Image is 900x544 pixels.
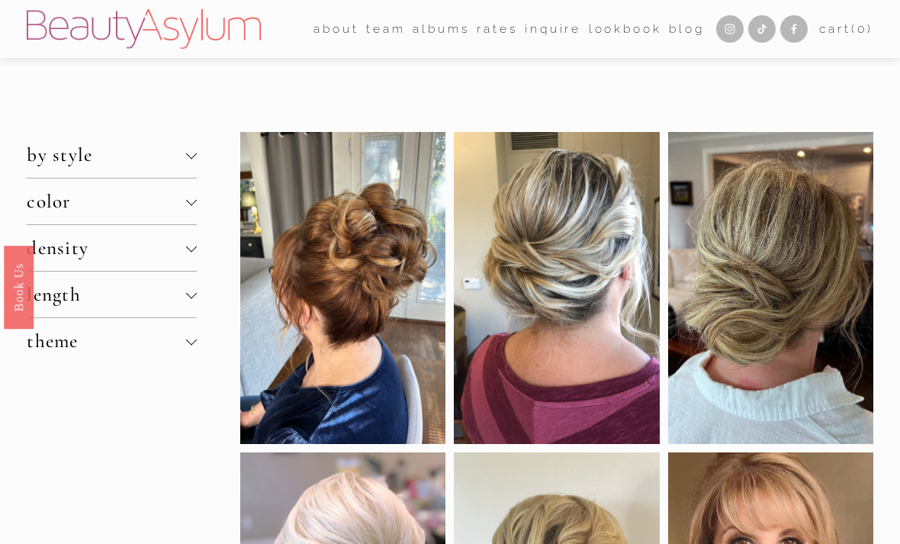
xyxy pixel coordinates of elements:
a: Instagram [716,15,744,43]
button: density [27,225,196,271]
a: folder dropdown [313,17,358,40]
span: ( ) [851,21,873,36]
span: density [27,237,185,259]
button: length [27,272,196,317]
a: Blog [669,17,705,40]
span: by style [27,143,185,166]
span: theme [27,330,185,352]
a: 0 items in cart [819,18,873,40]
button: color [27,179,196,224]
a: Book Us [4,245,34,328]
a: Rates [477,17,517,40]
span: color [27,190,185,213]
button: theme [27,318,196,364]
span: 0 [857,21,867,36]
a: folder dropdown [366,17,406,40]
a: TikTok [748,15,776,43]
span: about [313,18,358,40]
span: length [27,283,185,306]
img: Beauty Asylum | Bridal Hair &amp; Makeup Charlotte &amp; Atlanta [27,9,261,49]
a: albums [413,17,469,40]
a: Facebook [780,15,808,43]
span: team [366,18,406,40]
a: Inquire [525,17,581,40]
button: by style [27,132,196,178]
a: Lookbook [589,17,662,40]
